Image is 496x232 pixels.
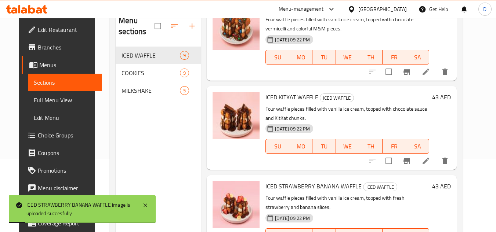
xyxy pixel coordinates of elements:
[180,51,189,60] div: items
[312,139,336,154] button: TU
[358,5,407,13] div: [GEOGRAPHIC_DATA]
[265,139,289,154] button: SU
[122,51,180,60] span: ICED WAFFLE
[22,179,102,197] a: Menu disclaimer
[26,201,135,217] div: ICED STRAWBERRY BANANA WAFFLE image is uploaded succesfully
[279,5,324,14] div: Menu-management
[483,5,486,13] span: D
[315,141,333,152] span: TU
[289,139,313,154] button: MO
[315,52,333,63] span: TU
[383,139,406,154] button: FR
[320,94,354,102] span: ICED WAFFLE
[398,152,416,170] button: Branch-specific-item
[406,50,430,65] button: SA
[289,50,313,65] button: MO
[38,43,96,52] span: Branches
[436,63,454,81] button: delete
[265,50,289,65] button: SU
[22,21,102,38] a: Edit Restaurant
[34,113,96,122] span: Edit Menu
[38,25,96,34] span: Edit Restaurant
[363,183,397,191] span: ICED WAFFLE
[336,139,359,154] button: WE
[38,184,96,192] span: Menu disclaimer
[150,18,166,34] span: Select all sections
[359,139,383,154] button: TH
[39,60,96,69] span: Menus
[272,125,313,132] span: [DATE] 09:22 PM
[421,156,430,165] a: Edit menu item
[265,92,318,103] span: ICED KITKAT WAFFLE
[38,131,96,140] span: Choice Groups
[432,92,451,102] h6: 43 AED
[406,139,430,154] button: SA
[409,52,427,63] span: SA
[122,86,180,95] span: MILKSHAKE
[38,166,96,175] span: Promotions
[292,52,310,63] span: MO
[183,17,201,35] button: Add section
[34,78,96,87] span: Sections
[409,141,427,152] span: SA
[312,50,336,65] button: TU
[180,52,189,59] span: 9
[213,92,260,139] img: ICED KITKAT WAFFLE
[421,67,430,76] a: Edit menu item
[269,141,286,152] span: SU
[122,69,180,77] span: COOKIES
[339,141,356,152] span: WE
[363,183,397,191] div: ICED WAFFLE
[22,144,102,162] a: Coupons
[265,181,362,192] span: ICED STRAWBERRY BANANA WAFFLE
[22,162,102,179] a: Promotions
[180,86,189,95] div: items
[359,50,383,65] button: TH
[116,44,201,102] nav: Menu sections
[383,50,406,65] button: FR
[336,50,359,65] button: WE
[436,152,454,170] button: delete
[22,56,102,74] a: Menus
[22,214,102,232] a: Coverage Report
[213,181,260,228] img: ICED STRAWBERRY BANANA WAFFLE
[119,15,155,37] h2: Menu sections
[339,52,356,63] span: WE
[362,52,380,63] span: TH
[180,87,189,94] span: 5
[116,64,201,82] div: COOKIES9
[22,126,102,144] a: Choice Groups
[269,52,286,63] span: SU
[292,141,310,152] span: MO
[265,194,429,212] p: Four waffle pieces filled with vanilla ice cream, topped with fresh strawberry and banana slices.
[265,15,429,33] p: Four waffle pieces filled with vanilla ice cream, topped with chocolate vermicelli and colorful M...
[28,91,102,109] a: Full Menu View
[116,82,201,99] div: MILKSHAKE5
[38,219,96,228] span: Coverage Report
[28,74,102,91] a: Sections
[398,63,416,81] button: Branch-specific-item
[265,104,429,123] p: Four waffle pieces filled with vanilla ice cream, topped with chocolate sauce and KitKat chunks.
[28,109,102,126] a: Edit Menu
[432,181,451,191] h6: 43 AED
[166,17,183,35] span: Sort sections
[22,38,102,56] a: Branches
[116,47,201,64] div: ICED WAFFLE9
[272,36,313,43] span: [DATE] 09:22 PM
[385,141,403,152] span: FR
[213,3,260,50] img: ICED M&M VERMICELLI WAFFLE
[385,52,403,63] span: FR
[272,215,313,222] span: [DATE] 09:22 PM
[180,70,189,77] span: 9
[38,148,96,157] span: Coupons
[34,96,96,104] span: Full Menu View
[362,141,380,152] span: TH
[180,69,189,77] div: items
